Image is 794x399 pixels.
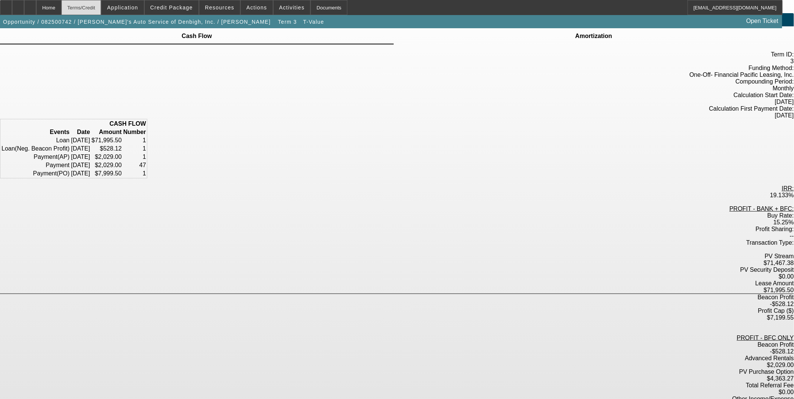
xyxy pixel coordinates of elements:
td: Payment [1,161,70,169]
span: (PO) [57,170,70,177]
span: Application [107,5,138,11]
td: Payment [1,170,70,177]
label: $0.00 [779,273,794,280]
th: CASH FLOW [1,120,146,128]
span: (AP) [58,154,70,160]
td: [DATE] [71,153,90,161]
span: Activities [279,5,305,11]
a: Open Ticket [744,15,782,27]
td: $528.12 [91,145,122,152]
td: $71,995.50 [91,137,122,144]
td: [DATE] [71,145,90,152]
td: Cash Flow [181,33,212,40]
span: T-Value [303,19,324,25]
button: Application [101,0,144,15]
button: Activities [274,0,311,15]
span: Actions [246,5,267,11]
td: Loan [1,145,70,152]
td: Payment [1,153,70,161]
button: Resources [199,0,240,15]
td: Amortization [575,33,613,40]
td: $2,029.00 [91,161,122,169]
span: Opportunity / 082500742 / [PERSON_NAME]'s Auto Service of Denbigh, Inc. / [PERSON_NAME] [3,19,271,25]
button: Term 3 [275,15,300,29]
span: Credit Package [150,5,193,11]
td: 1 [123,137,146,144]
td: Loan [1,137,70,144]
label: $71,995.50 [764,287,794,293]
label: $4,363.27 [767,375,794,382]
td: $2,029.00 [91,153,122,161]
span: Resources [205,5,234,11]
td: 1 [123,153,146,161]
th: Events [1,128,70,136]
span: - Financial Pacific Leasing, Inc. [711,72,794,78]
td: 1 [123,170,146,177]
td: [DATE] [71,170,90,177]
label: $0.00 [779,389,794,395]
th: Amount [91,128,122,136]
td: $7,999.50 [91,170,122,177]
button: Credit Package [145,0,199,15]
th: Date [71,128,90,136]
label: $2,029.00 [767,362,794,368]
td: 47 [123,161,146,169]
td: 1 [123,145,146,152]
button: Actions [241,0,273,15]
th: Number [123,128,146,136]
button: T-Value [301,15,326,29]
td: [DATE] [71,137,90,144]
td: [DATE] [71,161,90,169]
span: Term 3 [278,19,297,25]
span: (Neg. Beacon Profit) [15,145,70,152]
